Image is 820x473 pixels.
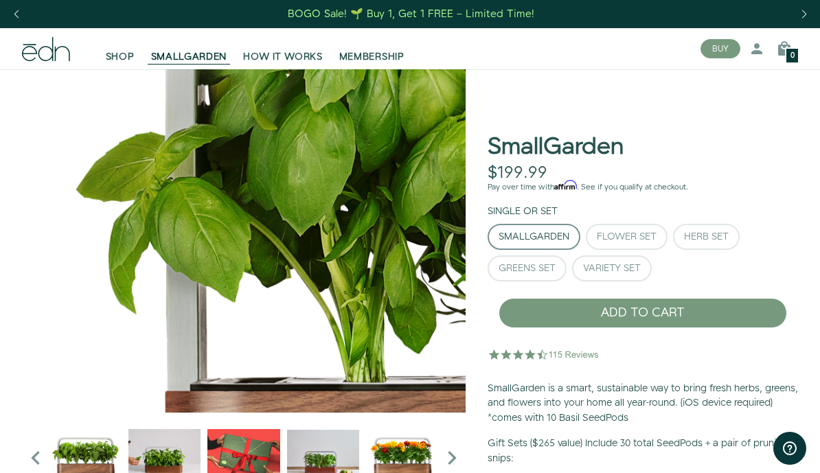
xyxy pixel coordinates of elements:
button: SmallGarden [488,224,580,250]
a: BOGO Sale! 🌱 Buy 1, Get 1 FREE – Limited Time! [287,3,536,25]
button: Greens Set [488,255,567,281]
div: Flower Set [597,232,657,242]
a: HOW IT WORKS [235,34,330,64]
span: SMALLGARDEN [151,50,227,64]
span: 0 [790,52,795,60]
a: SHOP [98,34,143,64]
iframe: Opens a widget where you can find more information [773,432,806,466]
button: BUY [701,39,740,58]
span: HOW IT WORKS [243,50,322,64]
div: Variety Set [583,264,641,273]
button: Flower Set [586,224,668,250]
div: Herb Set [684,232,729,242]
button: Herb Set [673,224,740,250]
i: Previous slide [22,444,49,472]
span: Affirm [554,181,577,190]
i: Next slide [438,444,466,472]
div: 1 / 6 [22,69,466,413]
div: $199.99 [488,163,547,183]
img: 4.5 star rating [488,341,601,368]
p: Pay over time with . See if you qualify at checkout. [488,181,798,194]
a: MEMBERSHIP [331,34,413,64]
button: Variety Set [572,255,652,281]
b: Gift Sets ($265 value) Include 30 total SeedPods + a pair of pruning snips: [488,437,788,465]
p: SmallGarden is a smart, sustainable way to bring fresh herbs, greens, and flowers into your home ... [488,382,798,426]
button: ADD TO CART [499,298,787,328]
span: SHOP [106,50,135,64]
a: SMALLGARDEN [143,34,236,64]
span: MEMBERSHIP [339,50,405,64]
label: Single or Set [488,205,558,218]
h1: SmallGarden [488,135,624,160]
div: SmallGarden [499,232,569,242]
div: BOGO Sale! 🌱 Buy 1, Get 1 FREE – Limited Time! [288,7,534,21]
div: Greens Set [499,264,556,273]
